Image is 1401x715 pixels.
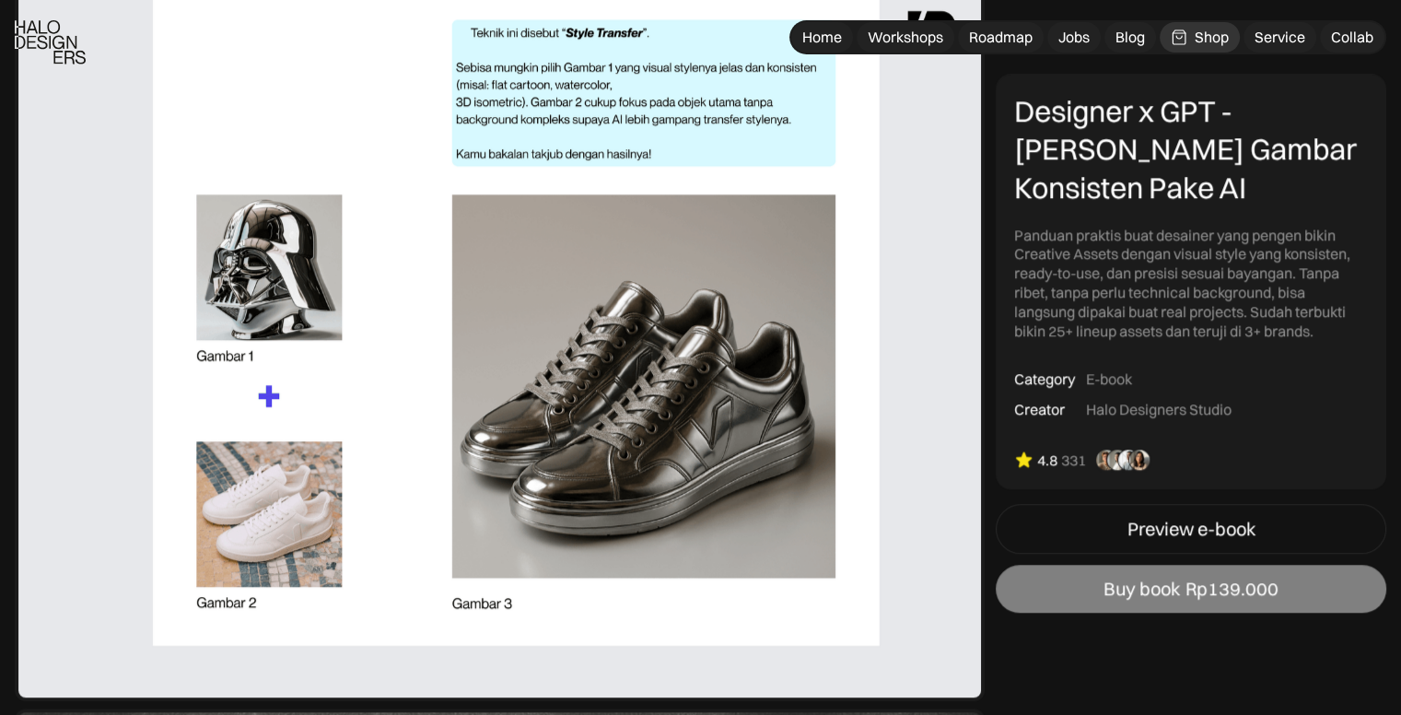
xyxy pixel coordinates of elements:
[1014,92,1368,207] div: Designer x GPT - [PERSON_NAME] Gambar Konsisten Pake AI
[1320,22,1384,53] a: Collab
[1255,28,1305,47] div: Service
[1185,578,1278,600] div: Rp139.000
[1061,451,1086,470] div: 331
[1104,22,1156,53] a: Blog
[996,565,1386,613] a: Buy bookRp139.000
[1037,451,1057,470] div: 4.8
[1014,370,1075,390] div: Category
[1086,400,1232,419] div: Halo Designers Studio
[1014,226,1368,341] div: Panduan praktis buat desainer yang pengen bikin Creative Assets dengan visual style yang konsiste...
[1086,370,1132,390] div: E-book
[1047,22,1101,53] a: Jobs
[1195,28,1229,47] div: Shop
[969,28,1033,47] div: Roadmap
[1160,22,1240,53] a: Shop
[857,22,954,53] a: Workshops
[1103,578,1180,600] div: Buy book
[802,28,842,47] div: Home
[1127,518,1255,540] div: Preview e-book
[996,504,1386,554] a: Preview e-book
[868,28,943,47] div: Workshops
[791,22,853,53] a: Home
[1014,400,1065,419] div: Creator
[1115,28,1145,47] div: Blog
[1058,28,1090,47] div: Jobs
[958,22,1044,53] a: Roadmap
[1243,22,1316,53] a: Service
[1331,28,1373,47] div: Collab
